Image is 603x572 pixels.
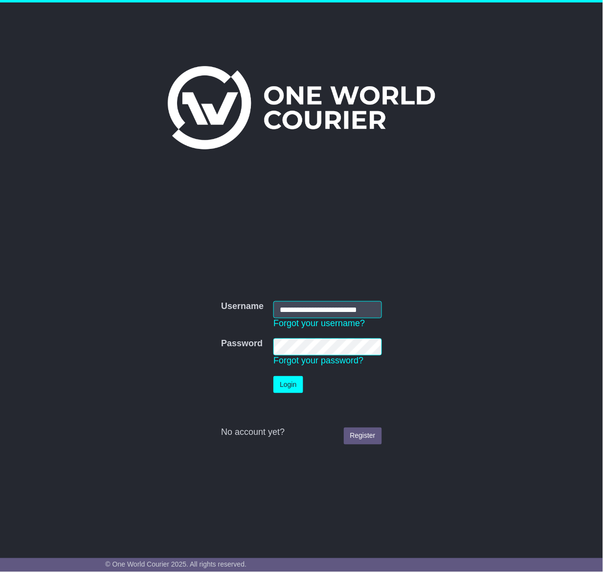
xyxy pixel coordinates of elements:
a: Forgot your username? [273,318,365,328]
a: Forgot your password? [273,356,363,365]
span: © One World Courier 2025. All rights reserved. [106,561,247,569]
img: One World [168,66,435,149]
div: No account yet? [221,428,381,438]
button: Login [273,376,303,393]
a: Register [344,428,382,445]
label: Password [221,338,263,349]
label: Username [221,301,264,312]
